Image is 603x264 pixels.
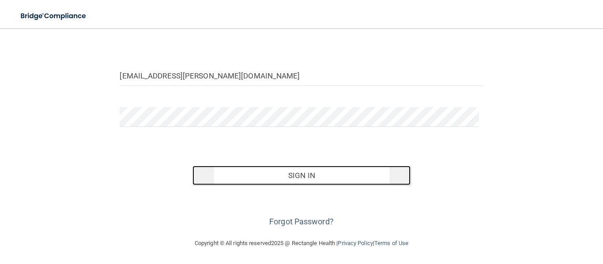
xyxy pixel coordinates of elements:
[374,240,408,246] a: Terms of Use
[13,7,94,25] img: bridge_compliance_login_screen.278c3ca4.svg
[192,166,411,185] button: Sign In
[120,66,483,86] input: Email
[338,240,373,246] a: Privacy Policy
[140,229,463,257] div: Copyright © All rights reserved 2025 @ Rectangle Health | |
[269,217,334,226] a: Forgot Password?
